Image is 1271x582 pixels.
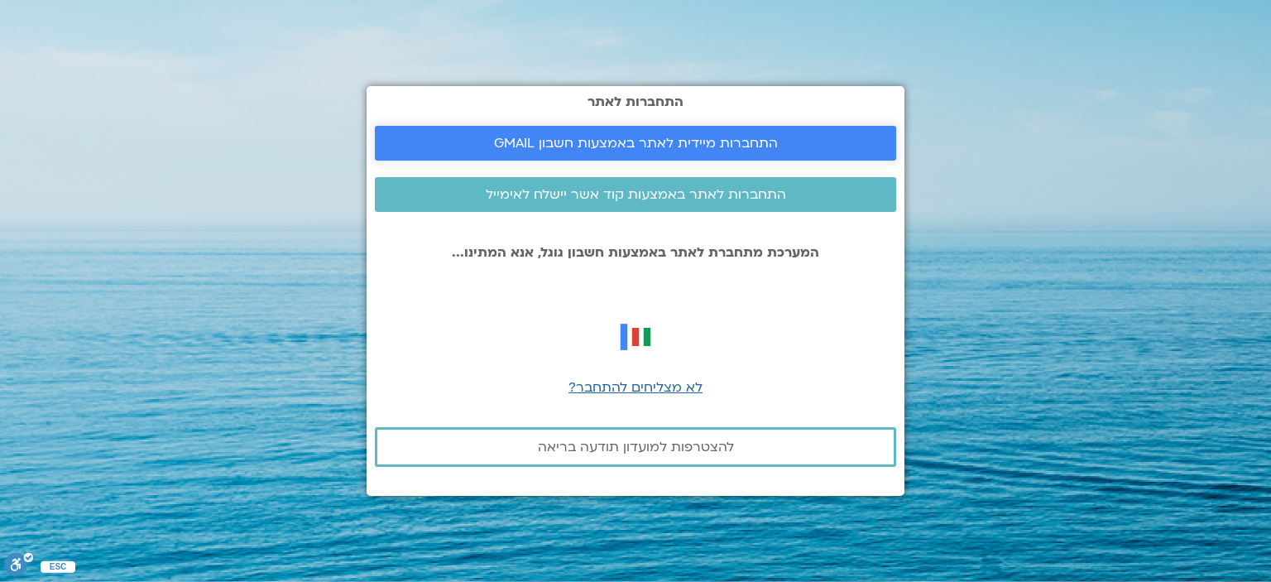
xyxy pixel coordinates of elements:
[494,136,778,151] span: התחברות מיידית לאתר באמצעות חשבון GMAIL
[375,126,896,161] a: התחברות מיידית לאתר באמצעות חשבון GMAIL
[538,440,734,455] span: להצטרפות למועדון תודעה בריאה
[375,427,896,467] a: להצטרפות למועדון תודעה בריאה
[568,378,703,397] a: לא מצליחים להתחבר?
[375,245,896,260] p: המערכת מתחברת לאתר באמצעות חשבון גוגל, אנא המתינו...
[375,177,896,212] a: התחברות לאתר באמצעות קוד אשר יישלח לאימייל
[375,94,896,109] h2: התחברות לאתר
[486,187,786,202] span: התחברות לאתר באמצעות קוד אשר יישלח לאימייל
